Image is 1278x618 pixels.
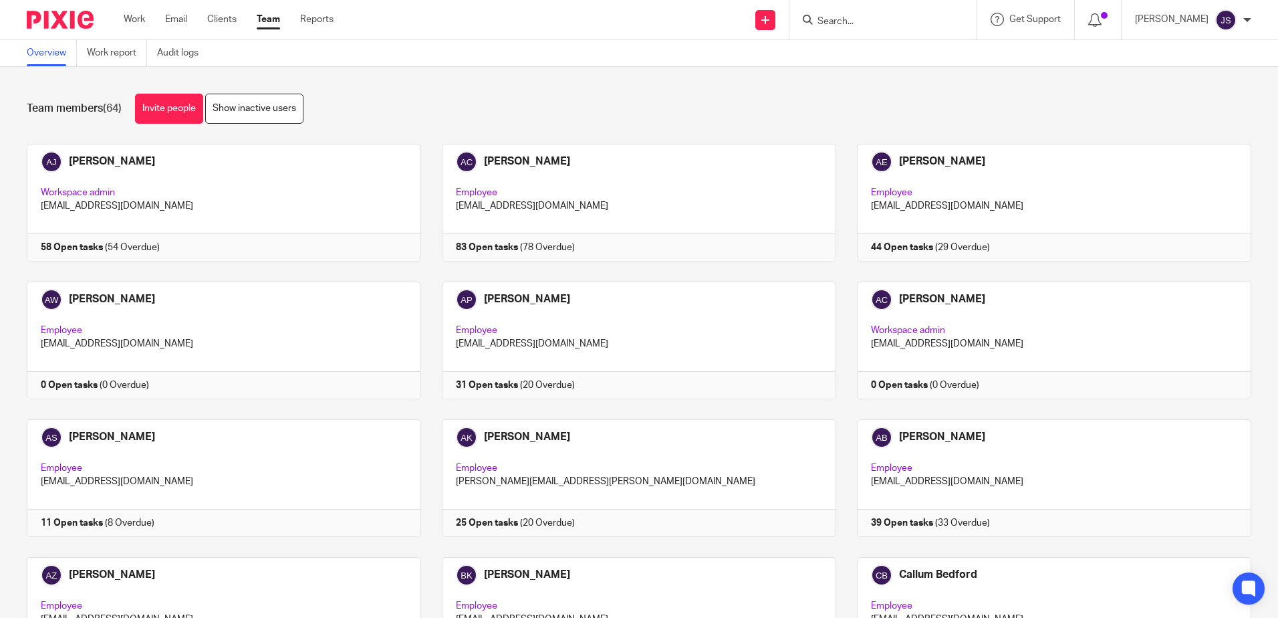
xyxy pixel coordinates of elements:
a: Team [257,13,280,26]
a: Audit logs [157,40,209,66]
a: Reports [300,13,334,26]
img: Pixie [27,11,94,29]
h1: Team members [27,102,122,116]
a: Clients [207,13,237,26]
p: [PERSON_NAME] [1135,13,1208,26]
a: Work [124,13,145,26]
a: Invite people [135,94,203,124]
a: Email [165,13,187,26]
span: (64) [103,103,122,114]
a: Overview [27,40,77,66]
a: Work report [87,40,147,66]
span: Get Support [1009,15,1061,24]
a: Show inactive users [205,94,303,124]
input: Search [816,16,936,28]
img: svg%3E [1215,9,1237,31]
